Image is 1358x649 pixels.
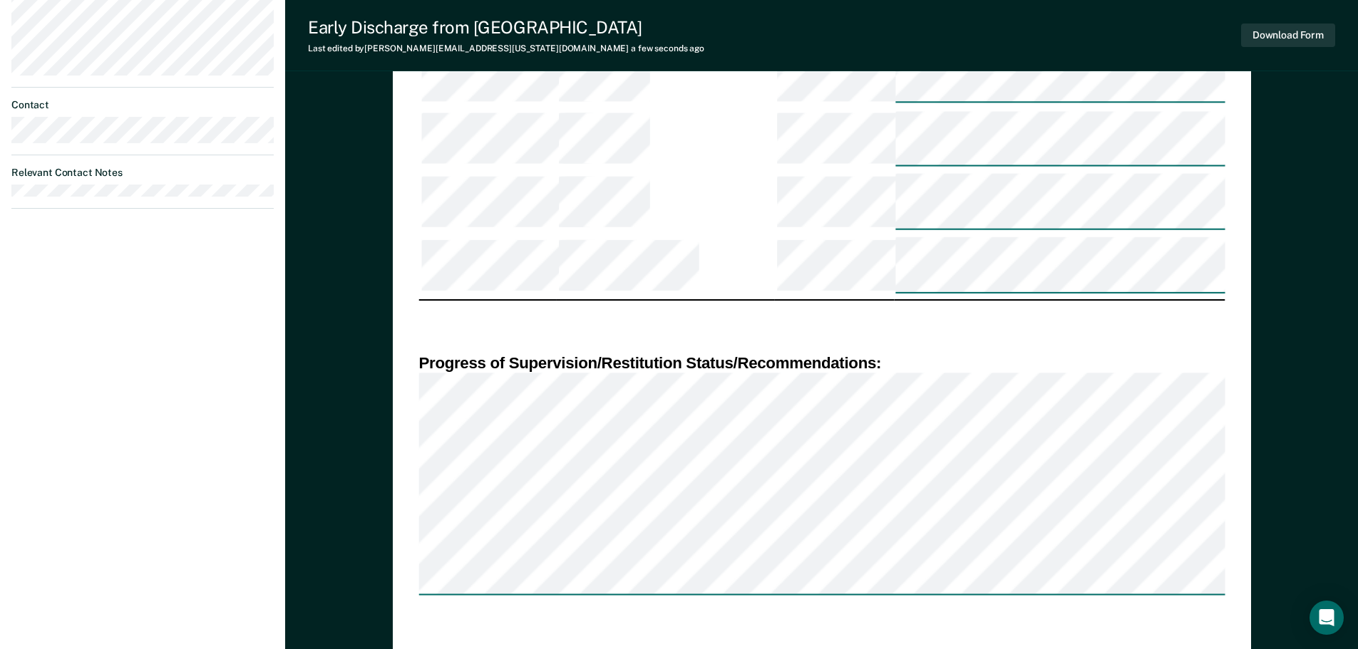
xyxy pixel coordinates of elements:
button: Download Form [1241,24,1335,47]
dt: Relevant Contact Notes [11,167,274,179]
div: Early Discharge from [GEOGRAPHIC_DATA] [308,17,704,38]
dt: Contact [11,99,274,111]
div: Last edited by [PERSON_NAME][EMAIL_ADDRESS][US_STATE][DOMAIN_NAME] [308,43,704,53]
span: a few seconds ago [631,43,704,53]
div: Open Intercom Messenger [1310,601,1344,635]
div: Progress of Supervision/Restitution Status/Recommendations: [418,353,1225,373]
